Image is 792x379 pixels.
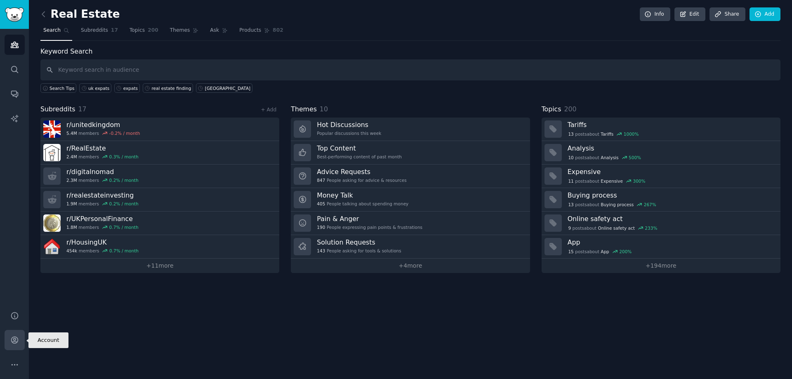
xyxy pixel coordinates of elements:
[40,141,279,165] a: r/RealEstate2.4Mmembers0.3% / month
[317,191,408,200] h3: Money Talk
[601,202,634,207] span: Buying process
[40,165,279,188] a: r/digitalnomad2.3Mmembers0.2% / month
[43,27,61,34] span: Search
[601,178,623,184] span: Expensive
[170,27,190,34] span: Themes
[317,224,325,230] span: 190
[66,224,77,230] span: 1.8M
[644,202,656,207] div: 267 %
[317,120,381,129] h3: Hot Discussions
[598,225,635,231] span: Online safety act
[66,167,139,176] h3: r/ digitalnomad
[148,27,158,34] span: 200
[568,214,775,223] h3: Online safety act
[568,120,775,129] h3: Tariffs
[130,27,145,34] span: Topics
[210,27,219,34] span: Ask
[66,154,77,160] span: 2.4M
[291,104,317,115] span: Themes
[40,8,120,21] h2: Real Estate
[542,141,780,165] a: Analysis10postsaboutAnalysis500%
[317,177,325,183] span: 847
[143,83,193,93] a: real estate finding
[317,224,422,230] div: People expressing pain points & frustrations
[750,7,780,21] a: Add
[79,83,111,93] a: uk expats
[568,167,775,176] h3: Expensive
[66,130,77,136] span: 5.4M
[49,85,75,91] span: Search Tips
[66,191,139,200] h3: r/ realestateinvesting
[167,24,202,41] a: Themes
[624,131,639,137] div: 1000 %
[645,225,657,231] div: 233 %
[109,130,140,136] div: -0.2 % / month
[568,191,775,200] h3: Buying process
[601,155,618,160] span: Analysis
[40,104,75,115] span: Subreddits
[568,224,658,232] div: post s about
[317,144,402,153] h3: Top Content
[43,214,61,232] img: UKPersonalFinance
[629,155,641,160] div: 500 %
[66,177,139,183] div: members
[291,165,530,188] a: Advice Requests847People asking for advice & resources
[40,47,92,55] label: Keyword Search
[568,155,573,160] span: 10
[40,24,72,41] a: Search
[40,235,279,259] a: r/HousingUK454kmembers0.7% / month
[43,144,61,161] img: RealEstate
[568,178,573,184] span: 11
[66,177,77,183] span: 2.3M
[236,24,286,41] a: Products802
[568,248,632,255] div: post s about
[207,24,231,41] a: Ask
[66,154,139,160] div: members
[40,118,279,141] a: r/unitedkingdom5.4Mmembers-0.2% / month
[109,154,139,160] div: 0.3 % / month
[320,105,328,113] span: 10
[40,212,279,235] a: r/UKPersonalFinance1.8Mmembers0.7% / month
[640,7,670,21] a: Info
[261,107,276,113] a: + Add
[66,201,77,207] span: 1.9M
[291,259,530,273] a: +4more
[66,144,139,153] h3: r/ RealEstate
[568,225,571,231] span: 9
[291,235,530,259] a: Solution Requests143People asking for tools & solutions
[317,154,402,160] div: Best-performing content of past month
[205,85,250,91] div: [GEOGRAPHIC_DATA]
[568,202,573,207] span: 13
[81,27,108,34] span: Subreddits
[66,130,140,136] div: members
[291,118,530,141] a: Hot DiscussionsPopular discussions this week
[568,249,573,254] span: 15
[542,235,780,259] a: App15postsaboutApp200%
[109,248,139,254] div: 0.7 % / month
[109,224,139,230] div: 0.7 % / month
[317,130,381,136] div: Popular discussions this week
[239,27,261,34] span: Products
[40,83,76,93] button: Search Tips
[273,27,283,34] span: 802
[317,248,401,254] div: People asking for tools & solutions
[66,248,139,254] div: members
[317,238,401,247] h3: Solution Requests
[40,59,780,80] input: Keyword search in audience
[196,83,252,93] a: [GEOGRAPHIC_DATA]
[78,24,121,41] a: Subreddits17
[568,238,775,247] h3: App
[709,7,745,21] a: Share
[568,131,573,137] span: 13
[317,201,325,207] span: 405
[78,105,87,113] span: 17
[66,120,140,129] h3: r/ unitedkingdom
[291,188,530,212] a: Money Talk405People talking about spending money
[317,201,408,207] div: People talking about spending money
[40,188,279,212] a: r/realestateinvesting1.9Mmembers0.2% / month
[568,154,642,161] div: post s about
[291,141,530,165] a: Top ContentBest-performing content of past month
[633,178,645,184] div: 300 %
[568,177,646,185] div: post s about
[66,201,139,207] div: members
